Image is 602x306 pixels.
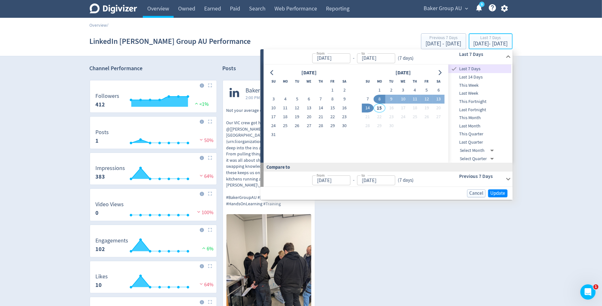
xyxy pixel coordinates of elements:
svg: Engagements 102 [93,238,214,255]
div: [DATE] - [DATE] [426,41,461,47]
button: Cancel [467,189,486,197]
button: 19 [421,104,432,112]
span: 6% [201,246,214,252]
img: Placeholder [208,83,212,87]
button: 15 [327,104,338,112]
span: 64% [198,173,214,180]
button: 9 [385,95,397,104]
button: 26 [421,112,432,121]
button: 13 [433,95,445,104]
button: 18 [409,104,421,112]
h6: Previous 7 Days [459,173,503,180]
h1: LinkedIn [PERSON_NAME] Group AU Performance [90,31,251,51]
th: Friday [421,77,432,86]
button: 17 [397,104,409,112]
img: Placeholder [208,264,212,268]
div: This Month [448,114,511,122]
strong: 0 [96,209,99,217]
div: - [350,177,357,184]
button: Go to next month [435,68,445,77]
div: Last Fortnight [448,106,511,114]
div: Last Week [448,89,511,98]
button: 19 [291,112,303,121]
dt: Posts [96,129,109,136]
th: Saturday [433,77,445,86]
button: 29 [327,121,338,130]
img: Placeholder [208,300,212,304]
th: Monday [280,77,291,86]
svg: Video Views 0 [93,201,214,218]
span: 1 [593,284,599,289]
span: Last Fortnight [448,106,511,113]
button: 21 [362,112,374,121]
svg: Posts 1 [93,129,214,146]
th: Sunday [362,77,374,86]
img: negative-performance.svg [198,282,204,286]
img: negative-performance.svg [198,173,204,178]
span: Last Month [448,123,511,130]
button: 7 [362,95,374,104]
button: 29 [374,121,385,130]
th: Monday [374,77,385,86]
svg: Likes 10 [93,274,214,290]
span: This Month [448,114,511,121]
div: from-to(7 days)Last 7 Days [264,65,513,163]
div: [DATE] [394,69,413,77]
iframe: Intercom live chat [580,284,596,300]
img: negative-performance.svg [196,209,202,214]
nav: presets [448,65,511,163]
span: 50% [198,137,214,144]
img: Placeholder [208,192,212,196]
div: Last Quarter [448,138,511,146]
strong: 102 [96,245,105,253]
span: Last Week [448,90,511,97]
div: ( 7 days ) [395,55,416,62]
button: 10 [397,95,409,104]
svg: Followers 412 [93,93,214,110]
button: 24 [397,112,409,121]
button: 14 [315,104,327,112]
strong: 383 [96,173,105,180]
div: Last Month [448,122,511,130]
span: Baker Group AU [424,3,462,14]
button: 24 [267,121,279,130]
button: Last 7 Days[DATE]- [DATE] [469,33,513,49]
text: 5 [481,2,482,7]
button: 22 [374,112,385,121]
span: This Week [448,82,511,89]
div: This Week [448,81,511,90]
button: 11 [409,95,421,104]
h6: Last 7 Days [459,51,503,58]
button: 14 [362,104,374,112]
button: 1 [374,86,385,95]
span: / [107,22,109,28]
th: Tuesday [291,77,303,86]
strong: 1 [96,137,99,145]
strong: 412 [96,101,105,108]
span: Cancel [469,191,483,196]
button: 21 [315,112,327,121]
button: 5 [291,95,303,104]
a: 5 [479,2,485,7]
label: from [316,173,324,178]
button: Update [488,189,508,197]
div: - [350,55,357,62]
dt: Impressions [96,165,125,172]
button: 13 [303,104,315,112]
h2: Posts [223,65,236,74]
div: Select Quarter [460,155,496,163]
button: Previous 7 Days[DATE] - [DATE] [421,33,466,49]
button: Baker Group AU [422,3,470,14]
button: 1 [327,86,338,95]
button: 11 [280,104,291,112]
span: 100% [196,209,214,216]
div: from-to(7 days)Previous 7 Days [264,172,513,187]
label: to [361,173,365,178]
button: 7 [315,95,327,104]
span: 64% [198,282,214,288]
img: Placeholder [208,156,212,160]
button: 23 [385,112,397,121]
button: 27 [303,121,315,130]
button: 2 [385,86,397,95]
button: 17 [267,112,279,121]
